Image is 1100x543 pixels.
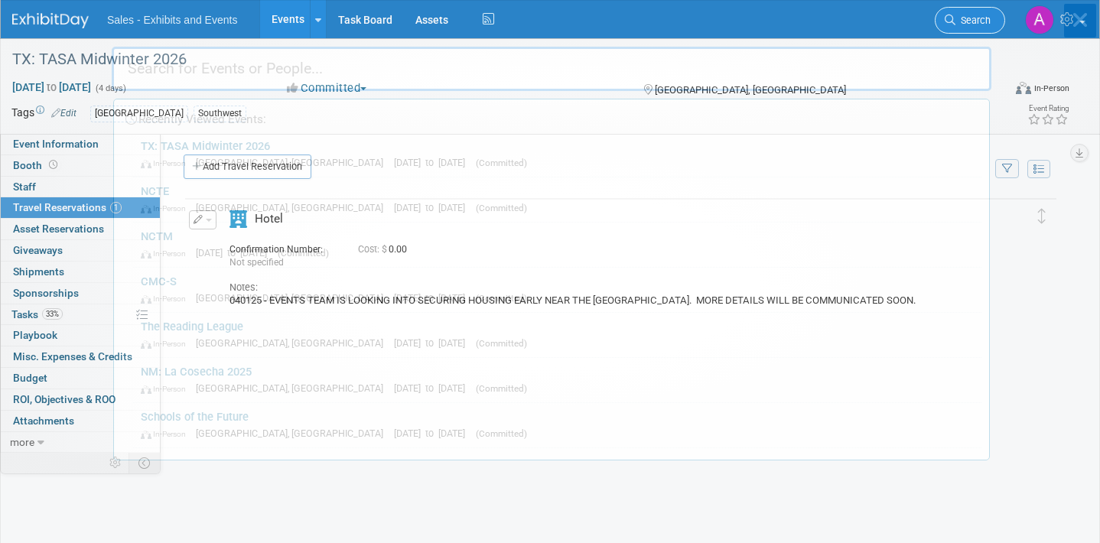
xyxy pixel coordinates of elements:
[133,223,981,267] a: NCTM In-Person [DATE] to [DATE] (Committed)
[141,158,193,168] span: In-Person
[394,202,473,213] span: [DATE] to [DATE]
[133,177,981,222] a: NCTE In-Person [GEOGRAPHIC_DATA], [GEOGRAPHIC_DATA] [DATE] to [DATE] (Committed)
[196,428,391,439] span: [GEOGRAPHIC_DATA], [GEOGRAPHIC_DATA]
[476,338,527,349] span: (Committed)
[133,358,981,402] a: NM: La Cosecha 2025 In-Person [GEOGRAPHIC_DATA], [GEOGRAPHIC_DATA] [DATE] to [DATE] (Committed)
[278,248,329,258] span: (Committed)
[476,158,527,168] span: (Committed)
[476,293,527,304] span: (Committed)
[122,99,981,132] div: Recently Viewed Events:
[196,157,391,168] span: [GEOGRAPHIC_DATA], [GEOGRAPHIC_DATA]
[394,382,473,394] span: [DATE] to [DATE]
[133,132,981,177] a: TX: TASA Midwinter 2026 In-Person [GEOGRAPHIC_DATA], [GEOGRAPHIC_DATA] [DATE] to [DATE] (Committed)
[394,337,473,349] span: [DATE] to [DATE]
[141,249,193,258] span: In-Person
[112,47,991,91] input: Search for Events or People...
[196,202,391,213] span: [GEOGRAPHIC_DATA], [GEOGRAPHIC_DATA]
[133,268,981,312] a: CMC-S In-Person [GEOGRAPHIC_DATA], [GEOGRAPHIC_DATA] [DATE] to [DATE] (Committed)
[133,403,981,447] a: Schools of the Future In-Person [GEOGRAPHIC_DATA], [GEOGRAPHIC_DATA] [DATE] to [DATE] (Committed)
[476,428,527,439] span: (Committed)
[476,203,527,213] span: (Committed)
[141,429,193,439] span: In-Person
[141,339,193,349] span: In-Person
[141,294,193,304] span: In-Person
[196,247,275,258] span: [DATE] to [DATE]
[394,157,473,168] span: [DATE] to [DATE]
[196,337,391,349] span: [GEOGRAPHIC_DATA], [GEOGRAPHIC_DATA]
[133,313,981,357] a: The Reading League In-Person [GEOGRAPHIC_DATA], [GEOGRAPHIC_DATA] [DATE] to [DATE] (Committed)
[476,383,527,394] span: (Committed)
[394,428,473,439] span: [DATE] to [DATE]
[394,292,473,304] span: [DATE] to [DATE]
[196,382,391,394] span: [GEOGRAPHIC_DATA], [GEOGRAPHIC_DATA]
[141,384,193,394] span: In-Person
[196,292,391,304] span: [GEOGRAPHIC_DATA], [GEOGRAPHIC_DATA]
[141,203,193,213] span: In-Person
